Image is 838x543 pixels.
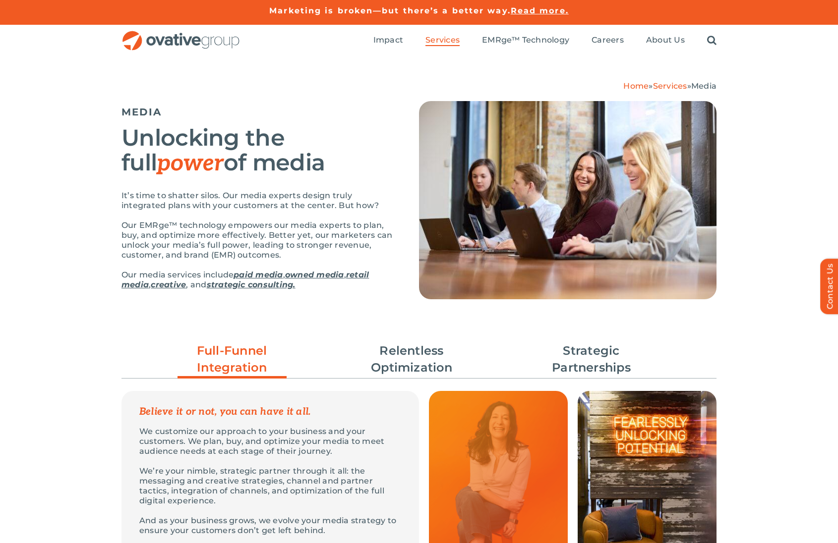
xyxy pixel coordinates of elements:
a: Full-Funnel Integration [178,342,287,381]
span: Media [691,81,717,91]
a: About Us [646,35,685,46]
a: Careers [592,35,624,46]
ul: Post Filters [121,337,717,381]
a: strategic consulting. [207,280,296,289]
span: Careers [592,35,624,45]
p: Believe it or not, you can have it all. [139,407,401,417]
span: EMRge™ Technology [482,35,569,45]
a: Read more. [511,6,569,15]
a: Search [707,35,717,46]
h5: MEDIA [121,106,394,118]
h2: Unlocking the full of media [121,125,394,176]
a: retail media [121,270,369,289]
a: Strategic Partnerships [537,342,646,376]
a: Impact [373,35,403,46]
a: OG_Full_horizontal_RGB [121,30,240,39]
span: Services [425,35,460,45]
span: Impact [373,35,403,45]
nav: Menu [373,25,717,56]
p: We customize our approach to your business and your customers. We plan, buy, and optimize your me... [139,427,401,456]
p: It’s time to shatter silos. Our media experts design truly integrated plans with your customers a... [121,191,394,211]
p: Our media services include , , , , and [121,270,394,290]
a: Services [653,81,687,91]
em: power [157,150,224,177]
a: Relentless Optimization [357,342,466,376]
a: EMRge™ Technology [482,35,569,46]
a: creative [151,280,186,289]
p: And as your business grows, we evolve your media strategy to ensure your customers don’t get left... [139,516,401,536]
a: paid media [234,270,283,279]
span: About Us [646,35,685,45]
a: Home [623,81,649,91]
p: We’re your nimble, strategic partner through it all: the messaging and creative strategies, chann... [139,466,401,506]
a: owned media [285,270,344,279]
a: Services [425,35,460,46]
p: Our EMRge™ technology empowers our media experts to plan, buy, and optimize more effectively. Bet... [121,220,394,260]
a: Marketing is broken—but there’s a better way. [269,6,511,15]
span: » » [623,81,717,91]
img: Media – Hero [419,101,717,299]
